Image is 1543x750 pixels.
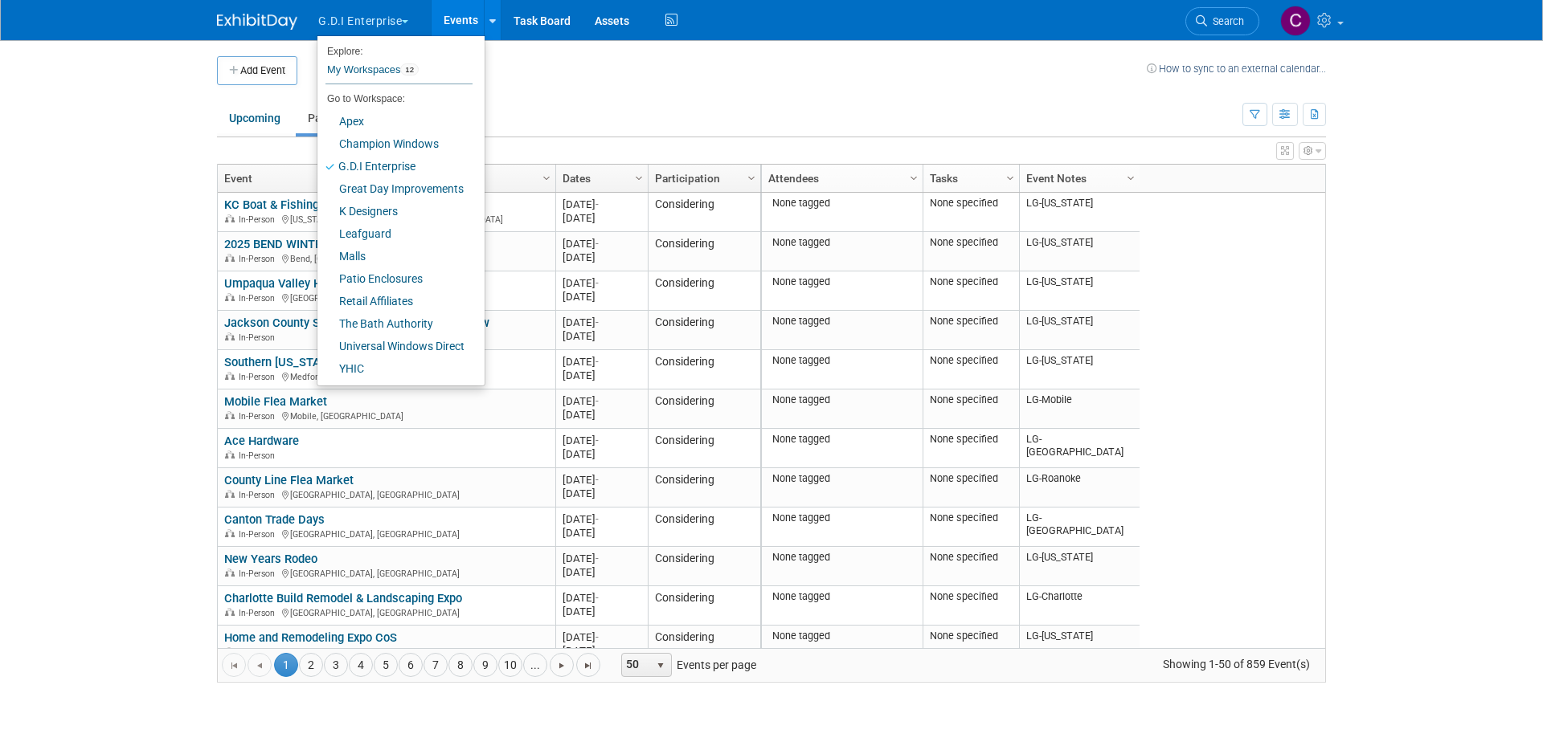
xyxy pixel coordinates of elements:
[648,271,760,311] td: Considering
[224,237,356,251] a: 2025 BEND WINTERFEST
[225,332,235,340] img: In-Person Event
[563,355,641,369] div: [DATE]
[768,433,917,446] div: None tagged
[400,63,419,76] span: 12
[239,608,280,618] span: In-Person
[563,552,641,565] div: [DATE]
[239,332,280,343] span: In-Person
[550,653,574,677] a: Go to the next page
[239,372,280,382] span: In-Person
[317,290,473,312] a: Retail Affiliates
[224,552,317,566] a: New Years Rodeo
[768,590,917,603] div: None tagged
[225,569,235,577] img: In-Person Event
[648,350,760,389] td: Considering
[253,659,266,672] span: Go to the previous page
[224,394,327,409] a: Mobile Flea Market
[224,369,548,383] div: Medford, [GEOGRAPHIC_DATA]
[745,172,758,185] span: Column Settings
[224,527,548,540] div: [GEOGRAPHIC_DATA], [GEOGRAPHIC_DATA]
[648,311,760,350] td: Considering
[601,653,772,677] span: Events per page
[1019,350,1140,389] td: LG-[US_STATE]
[768,315,917,328] div: None tagged
[596,631,599,643] span: -
[930,630,1013,642] div: None specified
[1019,271,1140,311] td: LG-[US_STATE]
[224,434,299,448] a: Ace Hardware
[1004,172,1017,185] span: Column Settings
[582,659,595,672] span: Go to the last page
[224,512,325,527] a: Canton Trade Days
[224,409,548,422] div: Mobile, [GEOGRAPHIC_DATA]
[317,357,473,380] a: YHIC
[596,395,599,407] span: -
[930,197,1013,210] div: None specified
[930,393,1013,406] div: None specified
[239,254,280,264] span: In-Person
[648,547,760,586] td: Considering
[217,103,293,133] a: Upcoming
[563,329,641,343] div: [DATE]
[224,566,548,580] div: [GEOGRAPHIC_DATA], [GEOGRAPHIC_DATA]
[648,468,760,507] td: Considering
[930,512,1013,524] div: None specified
[768,354,917,367] div: None tagged
[1026,165,1129,192] a: Event Notes
[622,654,649,676] span: 50
[296,103,366,133] a: Past859
[563,605,641,618] div: [DATE]
[648,389,760,429] td: Considering
[1123,165,1140,189] a: Column Settings
[563,276,641,290] div: [DATE]
[648,232,760,271] td: Considering
[1019,547,1140,586] td: LG-[US_STATE]
[648,586,760,626] td: Considering
[1280,6,1311,36] img: Clayton Stackpole
[563,487,641,500] div: [DATE]
[930,433,1013,446] div: None specified
[1019,232,1140,271] td: LG-[US_STATE]
[596,277,599,289] span: -
[563,630,641,644] div: [DATE]
[596,513,599,525] span: -
[563,394,641,408] div: [DATE]
[906,165,923,189] a: Column Settings
[225,293,235,301] img: In-Person Event
[225,214,235,222] img: In-Person Event
[224,355,415,369] a: Southern [US_STATE] wedding show
[648,429,760,468] td: Considering
[224,291,548,304] div: [GEOGRAPHIC_DATA], [GEOGRAPHIC_DATA]
[930,165,1009,192] a: Tasks
[930,472,1013,485] div: None specified
[225,608,235,616] img: In-Person Event
[1148,653,1325,675] span: Showing 1-50 of 859 Event(s)
[239,450,280,461] span: In-Person
[596,474,599,486] span: -
[768,275,917,288] div: None tagged
[317,200,473,222] a: K Designers
[596,552,599,565] span: -
[239,411,280,422] span: In-Person
[239,490,280,500] span: In-Person
[317,42,473,56] li: Explore:
[563,165,637,192] a: Dates
[1207,15,1244,27] span: Search
[930,590,1013,603] div: None specified
[299,653,323,677] a: 2
[224,212,548,226] div: [US_STATE][GEOGRAPHIC_DATA], [GEOGRAPHIC_DATA]
[555,659,568,672] span: Go to the next page
[563,369,641,382] div: [DATE]
[1147,63,1326,75] a: How to sync to an external calendar...
[768,472,917,485] div: None tagged
[563,316,641,329] div: [DATE]
[473,653,497,677] a: 9
[1019,507,1140,547] td: LG-[GEOGRAPHIC_DATA]
[224,630,397,645] a: Home and Remodeling Expo CoS
[930,354,1013,367] div: None specified
[317,88,473,109] li: Go to Workspace:
[596,316,599,328] span: -
[225,254,235,262] img: In-Person Event
[225,529,235,537] img: In-Person Event
[596,356,599,368] span: -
